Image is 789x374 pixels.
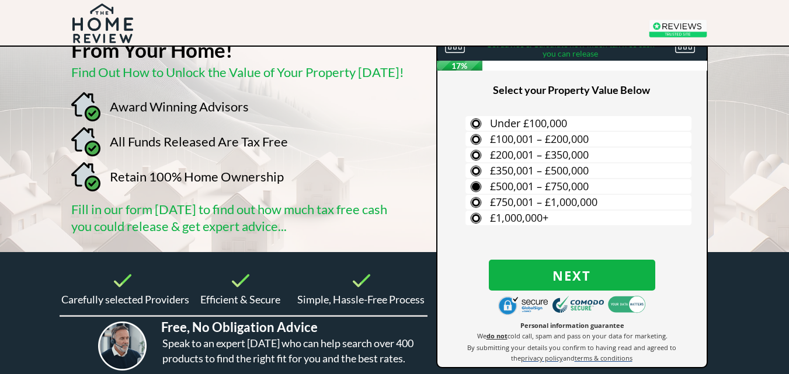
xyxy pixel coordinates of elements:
[489,268,655,283] span: Next
[71,201,387,234] span: Fill in our form [DATE] to find out how much tax free cash you could release & get expert advice...
[61,293,189,306] span: Carefully selected Providers
[200,293,280,306] span: Efficient & Secure
[489,260,655,291] button: Next
[110,99,249,114] span: Award Winning Advisors
[467,343,676,362] span: By submitting your details you confirm to having read and agreed to the
[437,61,483,71] span: 17%
[490,163,589,177] span: £350,001 – £500,000
[110,134,288,149] span: All Funds Released Are Tax Free
[575,354,632,362] span: terms & conditions
[161,319,318,335] span: Free, No Obligation Advice
[490,211,548,225] span: £1,000,000+
[490,132,589,146] span: £100,001 – £200,000
[493,83,650,96] span: Select your Property Value Below
[486,39,655,58] span: Get advice & Calculate how much tax free cash you can release
[71,64,404,80] span: Find Out How to Unlock the Value of Your Property [DATE]!
[521,353,563,362] a: privacy policy
[297,293,425,306] span: Simple, Hassle-Free Process
[521,354,563,362] span: privacy policy
[490,148,589,162] span: £200,001 – £350,000
[477,331,668,340] span: We cold call, spam and pass on your data for marketing.
[162,337,413,365] span: Speak to an expert [DATE] who can help search over 400 products to find the right fit for you and...
[486,331,508,340] strong: do not
[110,169,284,184] span: Retain 100% Home Ownership
[490,179,589,193] span: £500,001 – £750,000
[575,353,632,362] a: terms & conditions
[490,195,597,209] span: £750,001 – £1,000,000
[490,116,567,130] span: Under £100,000
[520,321,624,330] span: Personal information guarantee
[563,354,575,362] span: and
